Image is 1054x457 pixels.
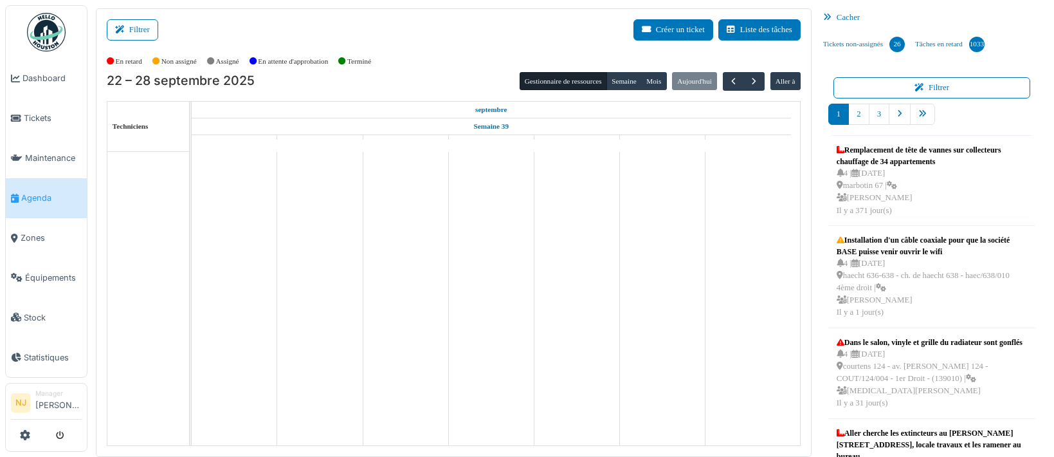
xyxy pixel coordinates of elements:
[828,104,849,125] a: 1
[6,98,87,138] a: Tickets
[889,37,905,52] div: 26
[818,8,1046,27] div: Cacher
[21,232,82,244] span: Zones
[734,135,763,151] a: 28 septembre 2025
[837,234,1027,257] div: Installation d'un câble coaxiale pour que la société BASE puisse venir ouvrir le wifi
[24,351,82,364] span: Statistiques
[910,27,990,62] a: Tâches en retard
[478,135,505,151] a: 25 septembre 2025
[24,312,82,324] span: Stock
[11,389,82,420] a: NJ Manager[PERSON_NAME]
[258,56,328,67] label: En attente d'approbation
[305,135,336,151] a: 23 septembre 2025
[606,72,642,90] button: Semaine
[6,218,87,258] a: Zones
[833,77,1030,98] button: Filtrer
[837,348,1027,410] div: 4 | [DATE] courtens 124 - av. [PERSON_NAME] 124 - COUT/124/004 - 1er Droit - (139010) | [MEDICAL_...
[833,231,1030,322] a: Installation d'un câble coaxiale pour que la société BASE puisse venir ouvrir le wifi 4 |[DATE] h...
[848,104,869,125] a: 2
[672,72,717,90] button: Aujourd'hui
[837,337,1027,348] div: Dans le salon, vinyle et grille du radiateur sont gonflés
[6,337,87,377] a: Statistiques
[161,56,197,67] label: Non assigné
[6,258,87,298] a: Équipements
[35,389,82,398] div: Manager
[113,122,149,130] span: Techniciens
[472,102,511,118] a: 22 septembre 2025
[347,56,371,67] label: Terminé
[216,56,239,67] label: Assigné
[770,72,801,90] button: Aller à
[869,104,889,125] a: 3
[27,13,66,51] img: Badge_color-CXgf-gQk.svg
[633,19,713,41] button: Créer un ticket
[563,135,591,151] a: 26 septembre 2025
[21,192,82,204] span: Agenda
[107,19,158,41] button: Filtrer
[723,72,744,91] button: Précédent
[969,37,985,52] div: 1033
[25,272,82,284] span: Équipements
[743,72,765,91] button: Suivant
[718,19,801,41] button: Liste des tâches
[641,72,667,90] button: Mois
[828,104,1035,135] nav: pager
[11,393,30,413] li: NJ
[221,135,248,151] a: 22 septembre 2025
[837,167,1027,217] div: 4 | [DATE] marbotin 67 | [PERSON_NAME] Il y a 371 jour(s)
[116,56,142,67] label: En retard
[24,112,82,124] span: Tickets
[391,135,420,151] a: 24 septembre 2025
[837,144,1027,167] div: Remplacement de tête de vannes sur collecteurs chauffage de 34 appartements
[6,138,87,178] a: Maintenance
[833,141,1030,220] a: Remplacement de tête de vannes sur collecteurs chauffage de 34 appartements 4 |[DATE] marbotin 67...
[25,152,82,164] span: Maintenance
[648,135,677,151] a: 27 septembre 2025
[35,389,82,416] li: [PERSON_NAME]
[520,72,607,90] button: Gestionnaire de ressources
[6,297,87,337] a: Stock
[107,73,255,89] h2: 22 – 28 septembre 2025
[833,333,1030,413] a: Dans le salon, vinyle et grille du radiateur sont gonflés 4 |[DATE] courtens 124 - av. [PERSON_NA...
[23,72,82,84] span: Dashboard
[6,59,87,98] a: Dashboard
[818,27,910,62] a: Tickets non-assignés
[837,257,1027,319] div: 4 | [DATE] haecht 636-638 - ch. de haecht 638 - haec/638/010 4ème droit | [PERSON_NAME] Il y a 1 ...
[471,118,512,135] a: Semaine 39
[6,178,87,218] a: Agenda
